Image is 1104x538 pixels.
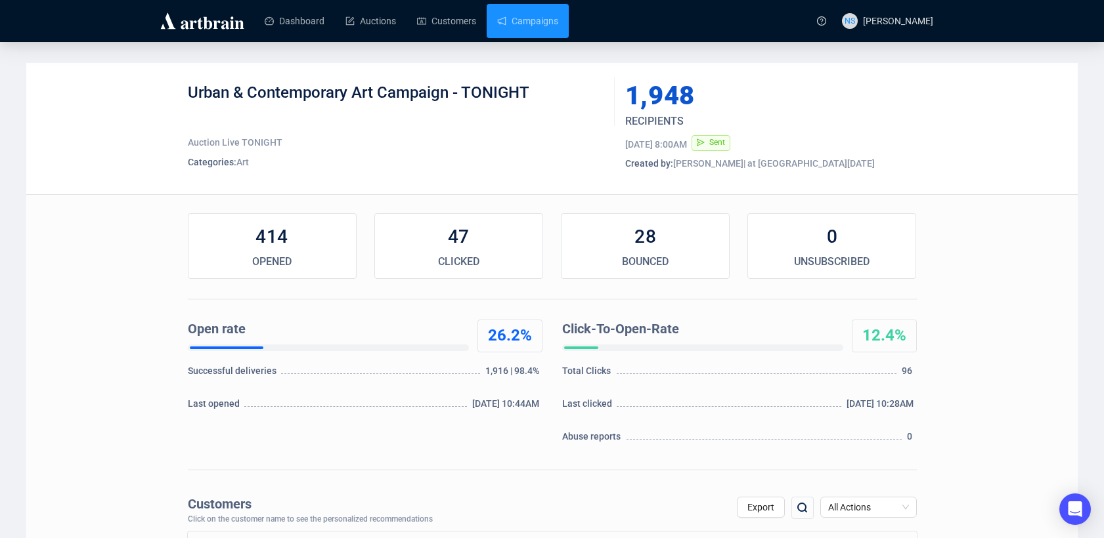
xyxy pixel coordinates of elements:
[625,158,673,169] span: Created by:
[562,224,729,250] div: 28
[795,500,810,516] img: search.png
[188,157,236,167] span: Categories:
[748,224,916,250] div: 0
[158,10,246,31] img: logo
[845,14,855,28] span: NS
[737,497,785,518] button: Export
[907,430,916,449] div: 0
[863,16,933,26] span: [PERSON_NAME]
[188,364,279,384] div: Successful deliveries
[497,4,558,38] a: Campaigns
[188,497,433,512] div: Customers
[188,224,356,250] div: 414
[625,114,867,129] div: RECIPIENTS
[562,430,625,449] div: Abuse reports
[188,155,605,169] div: Art
[852,325,916,346] div: 12.4%
[188,83,605,122] div: Urban & Contemporary Art Campaign - TONIGHT
[375,254,542,270] div: CLICKED
[345,4,396,38] a: Auctions
[188,515,433,524] div: Click on the customer name to see the personalized recommendations
[562,254,729,270] div: BOUNCED
[472,397,542,417] div: [DATE] 10:44AM
[562,320,838,339] div: Click-To-Open-Rate
[188,254,356,270] div: OPENED
[748,254,916,270] div: UNSUBSCRIBED
[817,16,826,26] span: question-circle
[902,364,917,384] div: 96
[485,364,542,384] div: 1,916 | 98.4%
[625,83,855,109] div: 1,948
[1059,493,1091,525] div: Open Intercom Messenger
[188,136,605,149] div: Auction Live TONIGHT
[375,224,542,250] div: 47
[697,138,705,146] span: send
[265,4,324,38] a: Dashboard
[188,320,464,339] div: Open rate
[188,397,243,417] div: Last opened
[847,397,917,417] div: [DATE] 10:28AM
[417,4,476,38] a: Customers
[625,157,917,170] div: [PERSON_NAME] | at [GEOGRAPHIC_DATA][DATE]
[562,364,615,384] div: Total Clicks
[478,325,542,346] div: 26.2%
[709,138,725,147] span: Sent
[828,497,909,517] span: All Actions
[747,502,774,512] span: Export
[625,138,687,151] div: [DATE] 8:00AM
[562,397,615,417] div: Last clicked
